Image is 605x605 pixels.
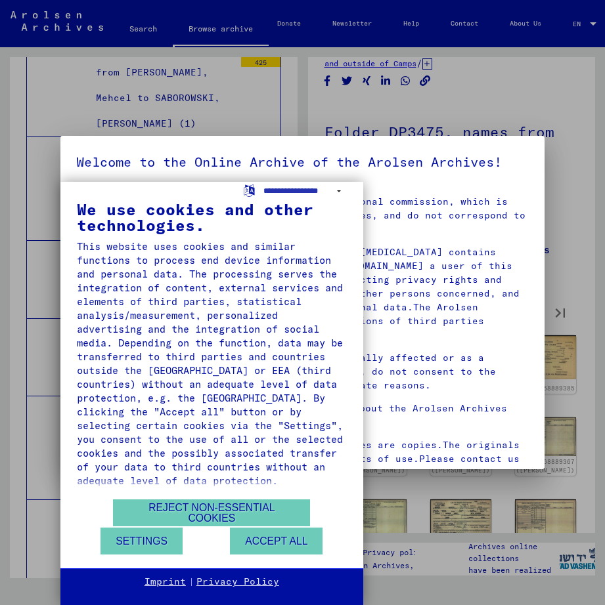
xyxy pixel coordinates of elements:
[113,499,310,526] button: Reject non-essential cookies
[101,528,183,554] button: Settings
[77,201,347,233] div: We use cookies and other technologies.
[196,575,279,589] a: Privacy Policy
[77,240,347,488] div: This website uses cookies and similar functions to process end device information and personal da...
[230,528,323,554] button: Accept all
[145,575,186,589] a: Imprint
